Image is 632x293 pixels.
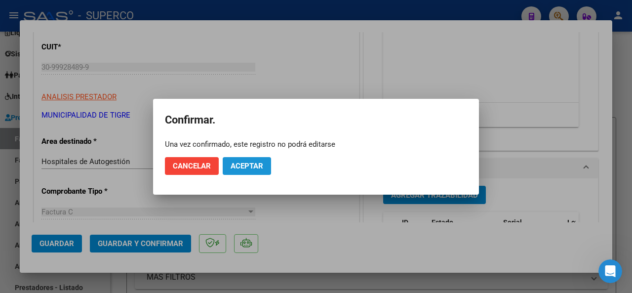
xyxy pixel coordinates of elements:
button: Cancelar [165,157,219,175]
span: Cancelar [173,162,211,170]
span: Aceptar [231,162,263,170]
div: Una vez confirmado, este registro no podrá editarse [165,139,467,149]
h2: Confirmar. [165,111,467,129]
button: Aceptar [223,157,271,175]
iframe: Intercom live chat [598,259,622,283]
